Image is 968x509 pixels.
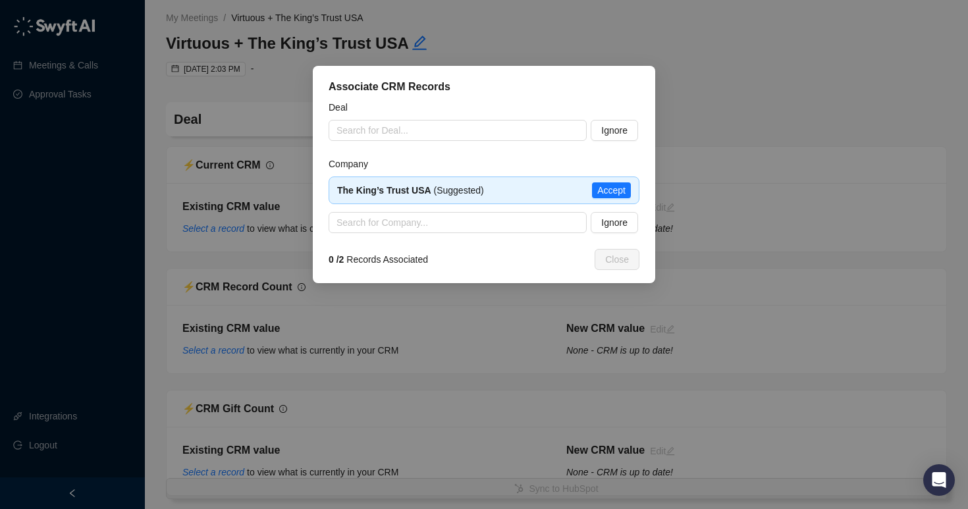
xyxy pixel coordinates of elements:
button: Ignore [591,212,638,233]
button: Accept [592,182,631,198]
label: Deal [329,100,357,115]
span: Ignore [601,215,628,230]
button: Close [595,249,639,270]
label: Company [329,157,377,171]
strong: The King’s Trust USA [337,185,431,196]
div: Open Intercom Messenger [923,464,955,496]
span: Records Associated [329,252,428,267]
span: (Suggested) [337,185,484,196]
span: Accept [597,183,626,198]
span: Ignore [601,123,628,138]
strong: 0 / 2 [329,254,344,265]
button: Ignore [591,120,638,141]
div: Associate CRM Records [329,79,639,95]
